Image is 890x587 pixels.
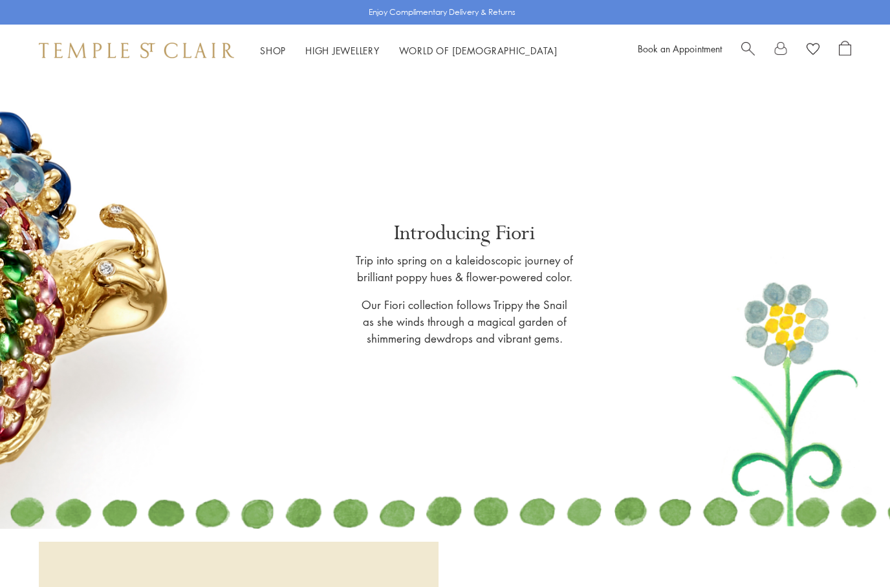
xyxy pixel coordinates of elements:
[825,526,877,574] iframe: Gorgias live chat messenger
[638,42,722,55] a: Book an Appointment
[305,44,380,57] a: High JewelleryHigh Jewellery
[369,6,516,19] p: Enjoy Complimentary Delivery & Returns
[807,41,819,60] a: View Wishlist
[399,44,558,57] a: World of [DEMOGRAPHIC_DATA]World of [DEMOGRAPHIC_DATA]
[741,41,755,60] a: Search
[839,41,851,60] a: Open Shopping Bag
[39,43,234,58] img: Temple St. Clair
[260,43,558,59] nav: Main navigation
[260,44,286,57] a: ShopShop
